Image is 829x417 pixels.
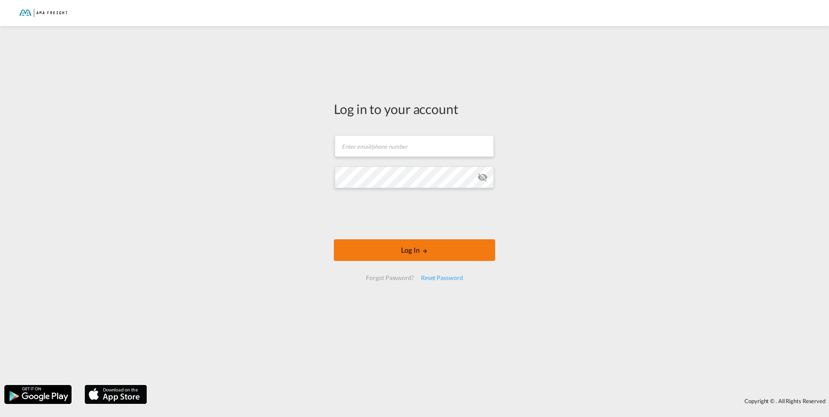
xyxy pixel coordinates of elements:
[418,270,467,286] div: Reset Password
[335,135,494,157] input: Enter email/phone number
[84,384,148,405] img: apple.png
[477,172,488,182] md-icon: icon-eye-off
[13,3,72,23] img: f843cad07f0a11efa29f0335918cc2fb.png
[151,394,829,408] div: Copyright © . All Rights Reserved
[362,270,417,286] div: Forgot Password?
[334,100,495,118] div: Log in to your account
[334,239,495,261] button: LOGIN
[3,384,72,405] img: google.png
[349,197,480,231] iframe: reCAPTCHA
